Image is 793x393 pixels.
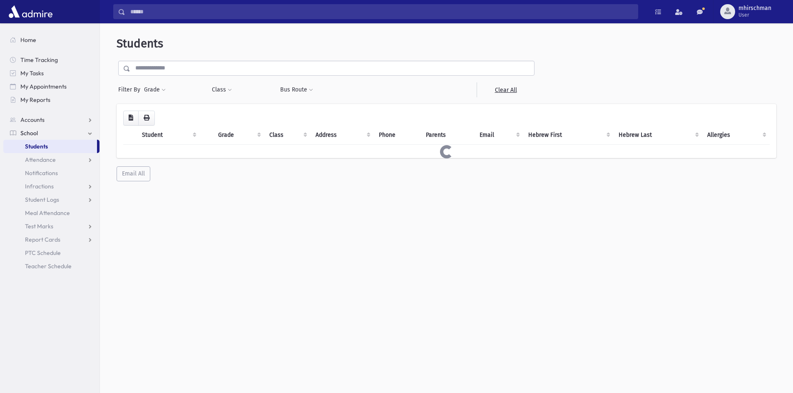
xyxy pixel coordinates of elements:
th: Parents [421,126,475,145]
a: Infractions [3,180,99,193]
span: Meal Attendance [25,209,70,217]
a: My Tasks [3,67,99,80]
img: AdmirePro [7,3,55,20]
a: Home [3,33,99,47]
span: Students [25,143,48,150]
a: Attendance [3,153,99,166]
a: Teacher Schedule [3,260,99,273]
span: Test Marks [25,222,53,230]
a: PTC Schedule [3,246,99,260]
input: Search [125,4,638,19]
a: Time Tracking [3,53,99,67]
span: Notifications [25,169,58,177]
th: Hebrew First [523,126,613,145]
span: Report Cards [25,236,60,243]
span: PTC Schedule [25,249,61,257]
span: Infractions [25,183,54,190]
button: CSV [123,111,139,126]
a: Student Logs [3,193,99,206]
button: Grade [144,82,166,97]
th: Class [264,126,311,145]
span: Teacher Schedule [25,262,72,270]
th: Hebrew Last [614,126,703,145]
span: My Tasks [20,69,44,77]
a: My Reports [3,93,99,106]
button: Bus Route [280,82,313,97]
span: Filter By [118,85,144,94]
button: Class [211,82,232,97]
a: Students [3,140,97,153]
a: School [3,126,99,140]
th: Phone [374,126,421,145]
a: My Appointments [3,80,99,93]
span: My Appointments [20,83,67,90]
th: Grade [213,126,264,145]
a: Meal Attendance [3,206,99,220]
span: School [20,129,38,137]
th: Address [311,126,374,145]
a: Test Marks [3,220,99,233]
a: Report Cards [3,233,99,246]
a: Accounts [3,113,99,126]
span: mhirschman [738,5,771,12]
span: User [738,12,771,18]
th: Student [137,126,200,145]
th: Email [475,126,523,145]
a: Notifications [3,166,99,180]
span: Students [117,37,163,50]
span: Home [20,36,36,44]
span: Student Logs [25,196,59,203]
button: Print [138,111,155,126]
span: Time Tracking [20,56,58,64]
th: Allergies [702,126,770,145]
button: Email All [117,166,150,181]
a: Clear All [477,82,534,97]
span: Attendance [25,156,56,163]
span: Accounts [20,116,45,124]
span: My Reports [20,96,50,104]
